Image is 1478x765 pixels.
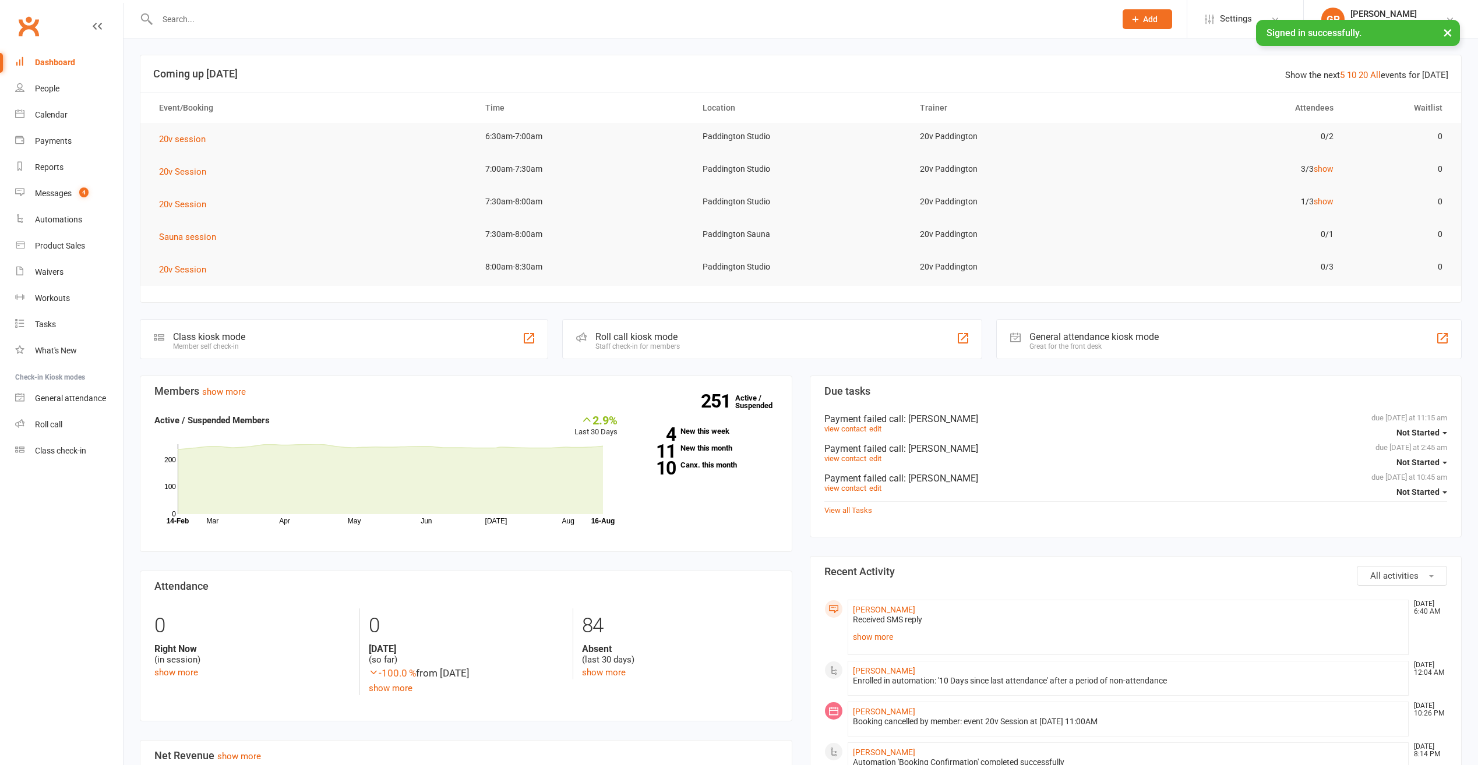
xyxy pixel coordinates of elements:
div: Payments [35,136,72,146]
td: 20v Paddington [909,123,1127,150]
div: People [35,84,59,93]
button: 20v Session [159,263,214,277]
span: 20v Session [159,264,206,275]
div: Member self check-in [173,342,245,350]
div: Product Sales [35,241,85,250]
td: 20v Paddington [909,253,1127,281]
span: Signed in successfully. [1267,27,1361,38]
th: Trainer [909,93,1127,123]
span: Sauna session [159,232,216,242]
td: 20v Paddington [909,221,1127,248]
button: All activities [1357,566,1447,586]
div: Received SMS reply [853,615,1404,625]
div: Automations [35,215,82,224]
strong: 251 [701,392,735,410]
span: 20v session [159,134,206,144]
td: 0/2 [1127,123,1344,150]
a: All [1370,70,1381,80]
div: Reports [35,162,64,172]
div: Payment failed call [824,443,1448,454]
div: 20v Paddington [1350,19,1417,30]
a: Reports [15,154,123,180]
div: 2.9% [574,413,618,426]
td: 3/3 [1127,155,1344,183]
td: Paddington Sauna [692,221,909,248]
div: Roll call kiosk mode [595,331,680,342]
a: Product Sales [15,233,123,259]
a: edit [869,484,881,493]
a: view contact [824,484,866,493]
time: [DATE] 8:14 PM [1408,743,1447,758]
div: Payment failed call [824,473,1448,484]
div: Great for the front desk [1029,342,1159,350]
a: 5 [1340,70,1345,80]
a: Class kiosk mode [15,438,123,464]
span: 20v Session [159,199,206,210]
a: show more [202,387,246,397]
a: show [1314,164,1334,173]
span: Settings [1220,6,1252,32]
button: 20v Session [159,165,214,179]
td: 0 [1344,253,1453,281]
span: : [PERSON_NAME] [904,473,978,484]
div: Waivers [35,267,64,277]
a: Calendar [15,102,123,128]
a: 20 [1359,70,1368,80]
div: General attendance [35,394,106,403]
a: show more [582,667,626,678]
a: Dashboard [15,49,123,76]
div: Workouts [35,293,70,303]
a: [PERSON_NAME] [853,605,915,614]
h3: Coming up [DATE] [153,68,1448,80]
button: × [1437,20,1458,45]
td: Paddington Studio [692,155,909,183]
a: General attendance kiosk mode [15,385,123,412]
a: edit [869,424,881,433]
a: 4New this week [635,427,778,435]
span: -100.0 % [369,667,416,679]
div: What's New [35,346,77,355]
h3: Recent Activity [824,566,1448,578]
div: Last 30 Days [574,413,618,438]
h3: Members [154,385,778,397]
button: 20v session [159,132,214,146]
div: Class kiosk mode [173,331,245,342]
a: Clubworx [14,12,43,41]
strong: 10 [635,459,676,477]
a: Waivers [15,259,123,285]
a: View all Tasks [824,506,872,515]
a: Workouts [15,285,123,311]
td: Paddington Studio [692,188,909,215]
button: Sauna session [159,230,224,244]
div: from [DATE] [369,665,565,681]
button: Not Started [1396,481,1447,502]
a: Tasks [15,311,123,338]
strong: Right Now [154,643,351,654]
div: Class check-in [35,446,86,455]
button: 20v Session [159,197,214,211]
div: Booking cancelled by member: event 20v Session at [DATE] 11:00AM [853,717,1404,727]
div: Messages [35,189,72,198]
div: [PERSON_NAME] [1350,9,1417,19]
span: 20v Session [159,167,206,177]
a: show more [853,629,1404,645]
a: Roll call [15,412,123,438]
td: 20v Paddington [909,155,1127,183]
a: 10Canx. this month [635,461,778,469]
div: (so far) [369,643,565,665]
a: show more [217,751,261,762]
div: Roll call [35,420,62,429]
a: [PERSON_NAME] [853,748,915,757]
td: 1/3 [1127,188,1344,215]
div: GP [1321,8,1345,31]
div: Payment failed call [824,413,1448,424]
td: 0/3 [1127,253,1344,281]
span: : [PERSON_NAME] [904,443,978,454]
th: Location [692,93,909,123]
a: edit [869,454,881,463]
div: (last 30 days) [582,643,778,665]
button: Add [1123,9,1172,29]
strong: Active / Suspended Members [154,415,270,426]
div: Show the next events for [DATE] [1285,68,1448,82]
td: 0 [1344,155,1453,183]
